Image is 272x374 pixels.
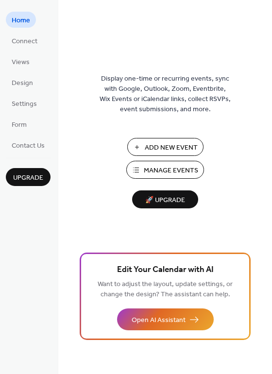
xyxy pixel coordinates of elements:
[6,12,36,28] a: Home
[12,99,37,109] span: Settings
[6,33,43,49] a: Connect
[12,141,45,151] span: Contact Us
[126,161,204,179] button: Manage Events
[12,16,30,26] span: Home
[145,143,198,153] span: Add New Event
[6,74,39,90] a: Design
[98,278,233,301] span: Want to adjust the layout, update settings, or change the design? The assistant can help.
[127,138,204,156] button: Add New Event
[117,308,214,330] button: Open AI Assistant
[13,173,43,183] span: Upgrade
[117,263,214,277] span: Edit Your Calendar with AI
[12,57,30,68] span: Views
[6,53,35,69] a: Views
[138,194,192,207] span: 🚀 Upgrade
[132,190,198,208] button: 🚀 Upgrade
[132,315,186,325] span: Open AI Assistant
[100,74,231,115] span: Display one-time or recurring events, sync with Google, Outlook, Zoom, Eventbrite, Wix Events or ...
[12,36,37,47] span: Connect
[12,78,33,88] span: Design
[12,120,27,130] span: Form
[6,168,51,186] button: Upgrade
[144,166,198,176] span: Manage Events
[6,137,51,153] a: Contact Us
[6,95,43,111] a: Settings
[6,116,33,132] a: Form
